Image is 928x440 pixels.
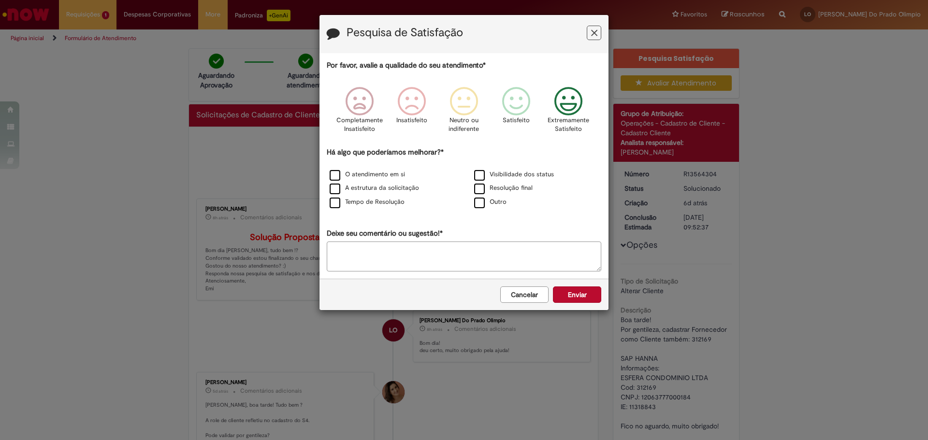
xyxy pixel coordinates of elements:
label: Deixe seu comentário ou sugestão!* [327,228,443,239]
label: Tempo de Resolução [330,198,405,207]
div: Neutro ou indiferente [439,80,489,146]
div: Extremamente Satisfeito [544,80,593,146]
label: Outro [474,198,507,207]
button: Cancelar [500,286,549,303]
label: O atendimento em si [330,170,405,179]
label: Por favor, avalie a qualidade do seu atendimento* [327,60,486,71]
p: Neutro ou indiferente [447,116,481,134]
div: Satisfeito [492,80,541,146]
p: Insatisfeito [396,116,427,125]
p: Satisfeito [503,116,530,125]
p: Completamente Insatisfeito [336,116,383,134]
div: Há algo que poderíamos melhorar?* [327,147,601,210]
label: Resolução final [474,184,533,193]
p: Extremamente Satisfeito [548,116,589,134]
div: Insatisfeito [387,80,436,146]
button: Enviar [553,286,601,303]
label: Pesquisa de Satisfação [347,27,463,39]
div: Completamente Insatisfeito [334,80,384,146]
label: A estrutura da solicitação [330,184,419,193]
label: Visibilidade dos status [474,170,554,179]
